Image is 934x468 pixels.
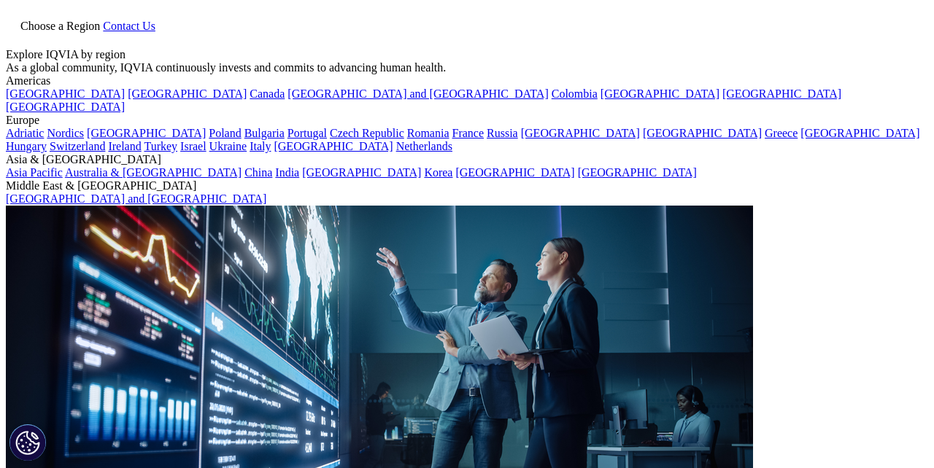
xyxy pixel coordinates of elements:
a: France [452,127,485,139]
a: Bulgaria [244,127,285,139]
a: [GEOGRAPHIC_DATA] [6,87,125,100]
a: Portugal [287,127,327,139]
a: Turkey [144,140,177,152]
a: Switzerland [50,140,105,152]
a: Asia Pacific [6,166,63,179]
a: Ukraine [209,140,247,152]
a: [GEOGRAPHIC_DATA] and [GEOGRAPHIC_DATA] [287,87,548,100]
a: [GEOGRAPHIC_DATA] [6,101,125,113]
div: As a global community, IQVIA continuously invests and commits to advancing human health. [6,61,928,74]
div: Explore IQVIA by region [6,48,928,61]
div: Americas [6,74,928,87]
a: Australia & [GEOGRAPHIC_DATA] [65,166,242,179]
a: [GEOGRAPHIC_DATA] [521,127,640,139]
a: Contact Us [103,20,155,32]
a: Greece [765,127,798,139]
a: Hungary [6,140,47,152]
a: [GEOGRAPHIC_DATA] [455,166,574,179]
a: Canada [250,87,285,100]
a: Italy [250,140,271,152]
a: [GEOGRAPHIC_DATA] [643,127,762,139]
span: Choose a Region [20,20,100,32]
a: Adriatic [6,127,44,139]
a: India [275,166,299,179]
a: Nordics [47,127,84,139]
a: China [244,166,272,179]
div: Middle East & [GEOGRAPHIC_DATA] [6,179,928,192]
div: Asia & [GEOGRAPHIC_DATA] [6,153,928,166]
a: [GEOGRAPHIC_DATA] [722,87,841,100]
a: Romania [407,127,449,139]
a: Poland [209,127,241,139]
a: Netherlands [396,140,452,152]
a: [GEOGRAPHIC_DATA] [800,127,919,139]
a: [GEOGRAPHIC_DATA] [601,87,719,100]
a: [GEOGRAPHIC_DATA] [87,127,206,139]
div: Europe [6,114,928,127]
a: Ireland [108,140,141,152]
button: Configuración de cookies [9,424,46,461]
a: [GEOGRAPHIC_DATA] [274,140,393,152]
a: Israel [180,140,207,152]
a: [GEOGRAPHIC_DATA] and [GEOGRAPHIC_DATA] [6,192,266,205]
a: [GEOGRAPHIC_DATA] [128,87,247,100]
a: [GEOGRAPHIC_DATA] [302,166,421,179]
a: Korea [424,166,452,179]
a: Colombia [552,87,598,100]
a: [GEOGRAPHIC_DATA] [578,166,697,179]
a: Czech Republic [330,127,404,139]
a: Russia [487,127,518,139]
